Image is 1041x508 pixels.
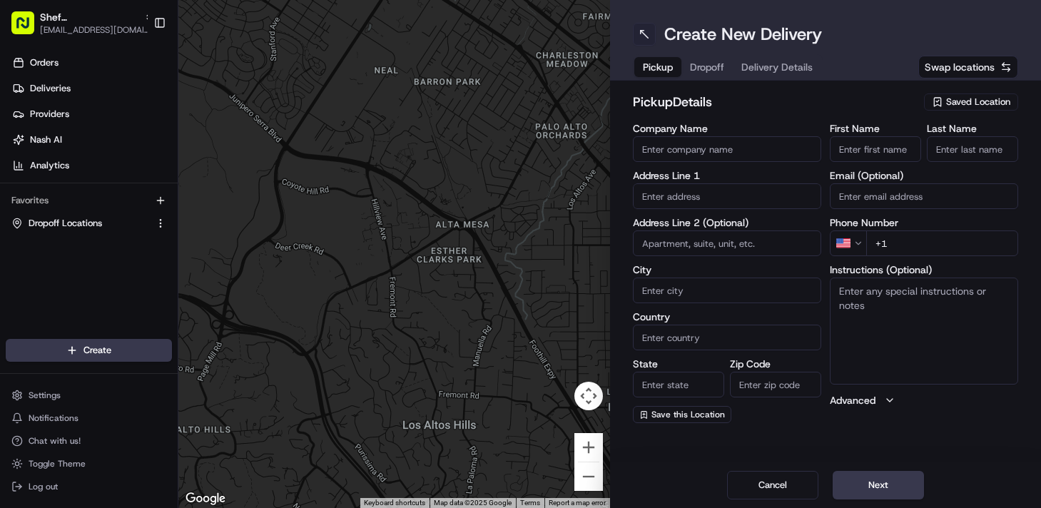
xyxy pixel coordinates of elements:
[633,171,821,181] label: Address Line 1
[6,212,172,235] button: Dropoff Locations
[29,390,61,401] span: Settings
[830,183,1018,209] input: Enter email address
[633,406,731,423] button: Save this Location
[30,136,56,162] img: 8571987876998_91fb9ceb93ad5c398215_72.jpg
[664,23,822,46] h1: Create New Delivery
[633,372,724,397] input: Enter state
[633,230,821,256] input: Apartment, suite, unit, etc.
[730,372,821,397] input: Enter zip code
[221,183,260,200] button: See all
[29,217,102,230] span: Dropoff Locations
[633,183,821,209] input: Enter address
[121,282,132,293] div: 💻
[866,230,1018,256] input: Enter phone number
[633,218,821,228] label: Address Line 2 (Optional)
[6,128,178,151] a: Nash AI
[925,60,995,74] span: Swap locations
[6,154,178,177] a: Analytics
[520,499,540,507] a: Terms
[6,189,172,212] div: Favorites
[14,14,43,43] img: Nash
[727,471,818,499] button: Cancel
[37,92,235,107] input: Clear
[9,275,115,300] a: 📗Knowledge Base
[29,412,78,424] span: Notifications
[830,265,1018,275] label: Instructions (Optional)
[633,123,821,133] label: Company Name
[924,92,1018,112] button: Saved Location
[14,136,40,162] img: 1736555255976-a54dd68f-1ca7-489b-9aae-adbdc363a1c4
[690,60,724,74] span: Dropoff
[633,325,821,350] input: Enter country
[6,77,178,100] a: Deliveries
[633,359,724,369] label: State
[243,141,260,158] button: Start new chat
[135,280,229,295] span: API Documentation
[64,151,196,162] div: We're available if you need us!
[64,136,234,151] div: Start new chat
[14,57,260,80] p: Welcome 👋
[6,51,178,74] a: Orders
[830,123,921,133] label: First Name
[30,56,59,69] span: Orders
[103,221,108,233] span: •
[574,462,603,491] button: Zoom out
[14,186,91,197] div: Past conversations
[574,382,603,410] button: Map camera controls
[83,344,111,357] span: Create
[29,280,109,295] span: Knowledge Base
[44,221,100,233] span: Shef Support
[40,10,138,24] button: Shef [GEOGRAPHIC_DATA]
[830,136,921,162] input: Enter first name
[29,481,58,492] span: Log out
[364,498,425,508] button: Keyboard shortcuts
[6,408,172,428] button: Notifications
[830,393,1018,407] button: Advanced
[830,218,1018,228] label: Phone Number
[633,265,821,275] label: City
[643,60,673,74] span: Pickup
[6,454,172,474] button: Toggle Theme
[40,24,154,36] button: [EMAIL_ADDRESS][DOMAIN_NAME]
[633,278,821,303] input: Enter city
[111,221,140,233] span: [DATE]
[6,385,172,405] button: Settings
[30,159,69,172] span: Analytics
[574,433,603,462] button: Zoom in
[182,489,229,508] a: Open this area in Google Maps (opens a new window)
[30,108,69,121] span: Providers
[14,208,37,230] img: Shef Support
[927,123,1018,133] label: Last Name
[830,171,1018,181] label: Email (Optional)
[633,92,916,112] h2: pickup Details
[830,393,875,407] label: Advanced
[29,458,86,469] span: Toggle Theme
[30,82,71,95] span: Deliveries
[6,431,172,451] button: Chat with us!
[741,60,813,74] span: Delivery Details
[730,359,821,369] label: Zip Code
[101,315,173,326] a: Powered byPylon
[633,312,821,322] label: Country
[651,409,725,420] span: Save this Location
[182,489,229,508] img: Google
[30,133,62,146] span: Nash AI
[833,471,924,499] button: Next
[115,275,235,300] a: 💻API Documentation
[6,339,172,362] button: Create
[927,136,1018,162] input: Enter last name
[11,217,149,230] a: Dropoff Locations
[633,136,821,162] input: Enter company name
[29,435,81,447] span: Chat with us!
[6,6,148,40] button: Shef [GEOGRAPHIC_DATA][EMAIL_ADDRESS][DOMAIN_NAME]
[434,499,512,507] span: Map data ©2025 Google
[918,56,1018,78] button: Swap locations
[6,477,172,497] button: Log out
[142,315,173,326] span: Pylon
[946,96,1010,108] span: Saved Location
[6,103,178,126] a: Providers
[14,282,26,293] div: 📗
[549,499,606,507] a: Report a map error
